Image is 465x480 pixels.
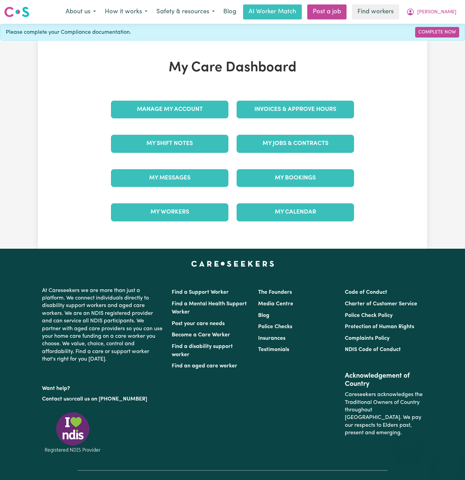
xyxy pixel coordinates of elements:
a: Charter of Customer Service [345,301,417,307]
a: NDIS Code of Conduct [345,347,401,352]
a: Find workers [352,4,399,19]
h2: Acknowledgement of Country [345,372,423,388]
iframe: Button to launch messaging window [438,453,460,475]
span: [PERSON_NAME] [417,9,456,16]
a: Find a disability support worker [172,344,233,358]
a: Complaints Policy [345,336,390,341]
p: Careseekers acknowledges the Traditional Owners of Country throughout [GEOGRAPHIC_DATA]. We pay o... [345,388,423,439]
p: At Careseekers we are more than just a platform. We connect individuals directly to disability su... [42,284,164,366]
a: Police Checks [258,324,292,330]
p: Want help? [42,382,164,392]
a: My Workers [111,203,228,221]
a: Blog [258,313,269,318]
a: Find a Support Worker [172,290,229,295]
img: Registered NDIS provider [42,411,103,454]
a: Become a Care Worker [172,332,230,338]
a: The Founders [258,290,292,295]
a: Insurances [258,336,285,341]
a: Testimonials [258,347,289,352]
a: Blog [219,4,240,19]
button: How it works [100,5,152,19]
a: Complete Now [415,27,459,38]
a: My Jobs & Contracts [237,135,354,152]
a: Code of Conduct [345,290,387,295]
a: Post a job [307,4,347,19]
a: My Calendar [237,203,354,221]
a: Police Check Policy [345,313,393,318]
a: Protection of Human Rights [345,324,414,330]
a: Careseekers home page [191,261,274,266]
h1: My Care Dashboard [107,60,358,76]
a: AI Worker Match [243,4,302,19]
a: My Shift Notes [111,135,228,152]
a: Media Centre [258,301,293,307]
img: Careseekers logo [4,6,29,18]
button: Safety & resources [152,5,219,19]
a: Invoices & Approve Hours [237,101,354,118]
a: Post your care needs [172,321,225,326]
iframe: Close message [401,436,415,450]
a: My Messages [111,169,228,187]
a: Find a Mental Health Support Worker [172,301,247,315]
a: call us on [PHONE_NUMBER] [74,396,147,402]
button: About us [61,5,100,19]
a: Careseekers logo [4,4,29,20]
p: or [42,393,164,406]
a: Manage My Account [111,101,228,118]
a: Find an aged care worker [172,363,237,369]
a: Contact us [42,396,69,402]
button: My Account [402,5,461,19]
a: My Bookings [237,169,354,187]
span: Please complete your Compliance documentation. [6,28,131,37]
